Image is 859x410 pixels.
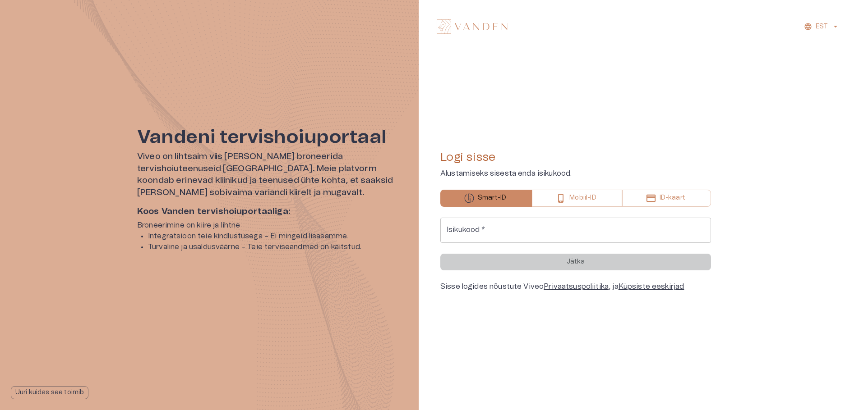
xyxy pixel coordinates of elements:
[15,388,84,397] p: Uuri kuidas see toimib
[440,190,532,207] button: Smart-ID
[544,283,609,290] a: Privaatsuspoliitika
[440,281,711,292] div: Sisse logides nõustute Viveo , ja
[622,190,711,207] button: ID-kaart
[569,193,596,203] p: Mobiil-ID
[660,193,685,203] p: ID-kaart
[478,193,506,203] p: Smart-ID
[789,369,859,394] iframe: Help widget launcher
[11,386,88,399] button: Uuri kuidas see toimib
[816,22,828,32] p: EST
[532,190,622,207] button: Mobiil-ID
[437,19,508,34] img: Vanden logo
[440,168,711,179] p: Alustamiseks sisesta enda isikukood.
[619,283,684,290] a: Küpsiste eeskirjad
[440,150,711,164] h4: Logi sisse
[803,20,841,33] button: EST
